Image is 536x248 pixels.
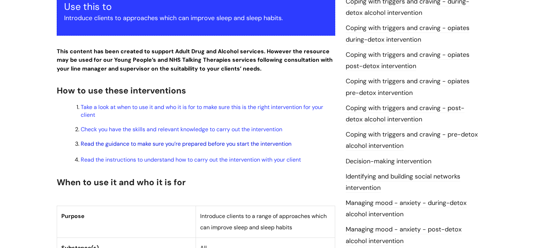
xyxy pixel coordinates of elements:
a: Read the instructions to understand how to carry out the intervention with your client [81,156,301,163]
a: Managing mood - anxiety - during-detox alcohol intervention [346,199,467,219]
a: Coping with triggers and craving - pre-detox alcohol intervention [346,130,478,151]
a: Coping with triggers and craving - opiates post-detox intervention [346,50,469,71]
a: Read the guidance to make sure you’re prepared before you start the intervention [81,140,291,147]
a: Decision-making intervention [346,157,431,166]
span: When to use it and who it is for [57,177,186,188]
h3: Use this to [64,1,328,12]
a: Coping with triggers and craving - post-detox alcohol intervention [346,104,464,124]
a: Managing mood - anxiety - post-detox alcohol intervention [346,225,462,246]
strong: This content has been created to support Adult Drug and Alcohol services. However the resource ma... [57,48,333,73]
span: How to use these interventions [57,85,186,96]
a: Check you have the skills and relevant knowledge to carry out the intervention [81,126,282,133]
p: Introduce clients to approaches which can improve sleep and sleep habits. [64,12,328,24]
a: Identifying and building social networks intervention [346,172,460,193]
span: Purpose [61,212,85,220]
span: Introduce clients to a range of approaches which can improve sleep and sleep habits [200,212,327,231]
a: Coping with triggers and craving - opiates pre-detox intervention [346,77,469,97]
a: Take a look at when to use it and who it is for to make sure this is the right intervention for y... [81,103,323,119]
a: Coping with triggers and craving - opiates during-detox intervention [346,24,469,44]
